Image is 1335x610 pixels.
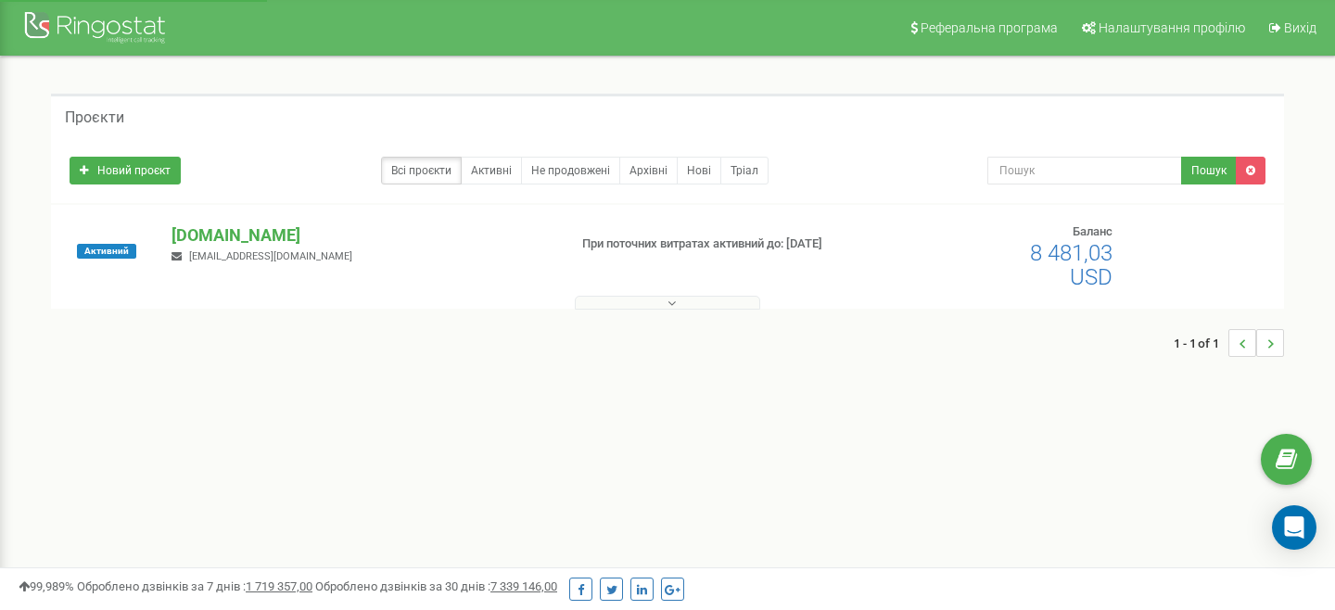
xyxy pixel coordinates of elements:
span: Активний [77,244,136,259]
a: Тріал [720,157,769,184]
span: [EMAIL_ADDRESS][DOMAIN_NAME] [189,250,352,262]
div: Open Intercom Messenger [1272,505,1316,550]
h5: Проєкти [65,109,124,126]
input: Пошук [987,157,1182,184]
button: Пошук [1181,157,1237,184]
span: Оброблено дзвінків за 7 днів : [77,579,312,593]
u: 7 339 146,00 [490,579,557,593]
a: Не продовжені [521,157,620,184]
span: 1 - 1 of 1 [1174,329,1228,357]
a: Нові [677,157,721,184]
span: Баланс [1073,224,1112,238]
p: При поточних витратах активний до: [DATE] [582,235,860,253]
a: Активні [461,157,522,184]
u: 1 719 357,00 [246,579,312,593]
span: Реферальна програма [921,20,1058,35]
span: Налаштування профілю [1099,20,1245,35]
a: Архівні [619,157,678,184]
span: Оброблено дзвінків за 30 днів : [315,579,557,593]
span: 8 481,03 USD [1030,240,1112,290]
a: Всі проєкти [381,157,462,184]
a: Новий проєкт [70,157,181,184]
span: Вихід [1284,20,1316,35]
p: [DOMAIN_NAME] [172,223,552,248]
span: 99,989% [19,579,74,593]
nav: ... [1174,311,1284,375]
